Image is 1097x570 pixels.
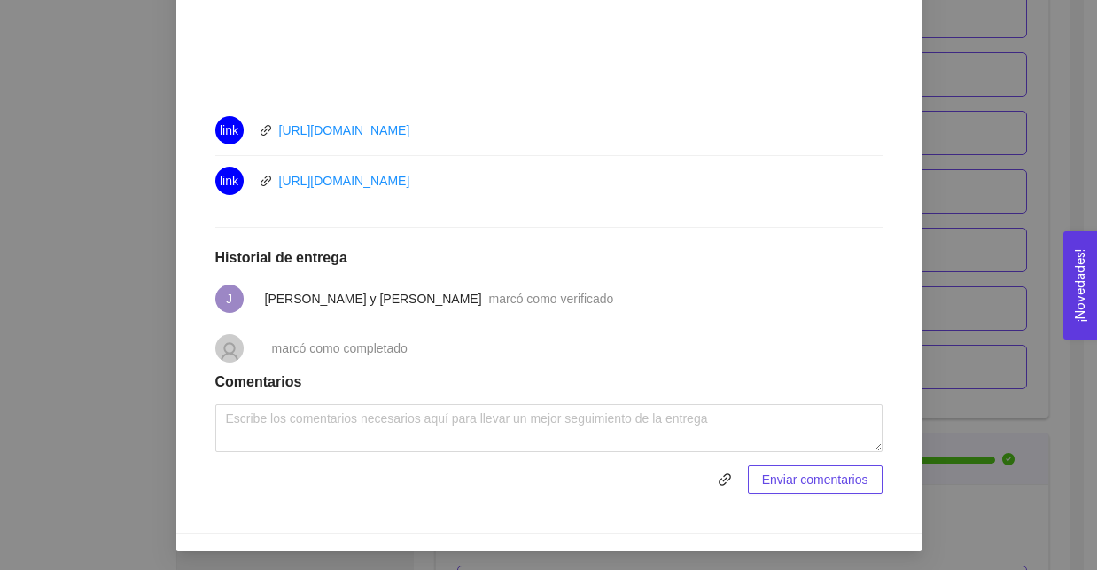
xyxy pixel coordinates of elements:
a: [URL][DOMAIN_NAME] [279,174,410,188]
button: 1 [528,73,549,75]
h1: Comentarios [215,373,883,391]
span: Enviar comentarios [762,470,868,489]
span: link [711,472,739,487]
button: link [711,465,739,494]
span: marcó como verificado [489,292,614,306]
span: link [260,124,272,137]
span: link [712,472,738,487]
button: 2 [555,73,569,75]
a: [URL][DOMAIN_NAME] [279,123,410,137]
button: Enviar comentarios [748,465,883,494]
span: J [226,285,232,313]
button: Open Feedback Widget [1063,231,1097,340]
span: user [219,341,240,363]
span: link [220,167,238,195]
span: marcó como completado [272,341,408,355]
h1: Historial de entrega [215,249,883,267]
span: link [260,175,272,187]
span: [PERSON_NAME] y [PERSON_NAME] [265,292,482,306]
span: link [220,116,238,144]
